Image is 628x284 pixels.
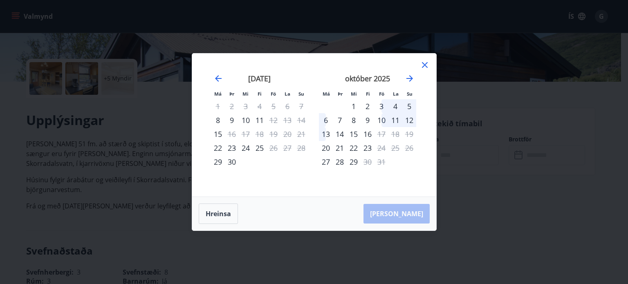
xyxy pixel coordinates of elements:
div: 1 [347,99,361,113]
div: 23 [361,141,375,155]
td: Not available. sunnudagur, 14. september 2025 [294,113,308,127]
div: 11 [253,113,267,127]
div: 24 [239,141,253,155]
td: Choose laugardagur, 11. október 2025 as your check-in date. It’s available. [388,113,402,127]
td: Not available. sunnudagur, 7. september 2025 [294,99,308,113]
td: Choose fimmtudagur, 9. október 2025 as your check-in date. It’s available. [361,113,375,127]
td: Choose miðvikudagur, 15. október 2025 as your check-in date. It’s available. [347,127,361,141]
td: Not available. laugardagur, 6. september 2025 [280,99,294,113]
div: 25 [253,141,267,155]
small: Má [214,91,222,97]
td: Choose fimmtudagur, 23. október 2025 as your check-in date. It’s available. [361,141,375,155]
td: Not available. föstudagur, 17. október 2025 [375,127,388,141]
div: Aðeins útritun í boði [375,127,388,141]
div: 22 [347,141,361,155]
div: 29 [347,155,361,169]
td: Choose sunnudagur, 12. október 2025 as your check-in date. It’s available. [402,113,416,127]
div: 9 [361,113,375,127]
td: Not available. föstudagur, 24. október 2025 [375,141,388,155]
td: Not available. laugardagur, 18. október 2025 [388,127,402,141]
td: Not available. föstudagur, 19. september 2025 [267,127,280,141]
td: Not available. föstudagur, 26. september 2025 [267,141,280,155]
td: Not available. mánudagur, 1. september 2025 [211,99,225,113]
div: Aðeins innritun í boði [319,141,333,155]
td: Choose þriðjudagur, 14. október 2025 as your check-in date. It’s available. [333,127,347,141]
td: Not available. fimmtudagur, 30. október 2025 [361,155,375,169]
div: 3 [375,99,388,113]
div: 12 [402,113,416,127]
div: Aðeins útritun í boði [267,113,280,127]
small: La [285,91,290,97]
td: Choose þriðjudagur, 28. október 2025 as your check-in date. It’s available. [333,155,347,169]
td: Not available. miðvikudagur, 3. september 2025 [239,99,253,113]
div: Aðeins innritun í boði [211,127,225,141]
div: 13 [319,127,333,141]
div: Aðeins útritun í boði [361,155,375,169]
div: Calendar [202,63,426,187]
td: Choose fimmtudagur, 25. september 2025 as your check-in date. It’s available. [253,141,267,155]
div: 14 [333,127,347,141]
small: Fö [379,91,384,97]
td: Not available. fimmtudagur, 4. september 2025 [253,99,267,113]
td: Choose mánudagur, 29. september 2025 as your check-in date. It’s available. [211,155,225,169]
td: Not available. föstudagur, 12. september 2025 [267,113,280,127]
div: 28 [333,155,347,169]
div: Aðeins innritun í boði [319,155,333,169]
td: Choose mánudagur, 8. september 2025 as your check-in date. It’s available. [211,113,225,127]
td: Not available. föstudagur, 5. september 2025 [267,99,280,113]
td: Choose miðvikudagur, 24. september 2025 as your check-in date. It’s available. [239,141,253,155]
td: Not available. þriðjudagur, 16. september 2025 [225,127,239,141]
small: Mi [242,91,249,97]
div: 8 [347,113,361,127]
td: Not available. sunnudagur, 19. október 2025 [402,127,416,141]
div: 11 [388,113,402,127]
td: Not available. laugardagur, 25. október 2025 [388,141,402,155]
small: Su [407,91,413,97]
td: Choose fimmtudagur, 16. október 2025 as your check-in date. It’s available. [361,127,375,141]
td: Choose mánudagur, 6. október 2025 as your check-in date. It’s available. [319,113,333,127]
small: Má [323,91,330,97]
button: Hreinsa [199,203,238,224]
div: 2 [361,99,375,113]
div: Aðeins útritun í boði [375,141,388,155]
div: Aðeins útritun í boði [267,141,280,155]
div: 23 [225,141,239,155]
td: Choose mánudagur, 13. október 2025 as your check-in date. It’s available. [319,127,333,141]
td: Not available. þriðjudagur, 2. september 2025 [225,99,239,113]
strong: október 2025 [345,74,390,83]
div: Aðeins útritun í boði [225,127,239,141]
td: Choose laugardagur, 4. október 2025 as your check-in date. It’s available. [388,99,402,113]
td: Choose fimmtudagur, 2. október 2025 as your check-in date. It’s available. [361,99,375,113]
td: Choose þriðjudagur, 21. október 2025 as your check-in date. It’s available. [333,141,347,155]
div: 6 [319,113,333,127]
div: 7 [333,113,347,127]
td: Choose þriðjudagur, 23. september 2025 as your check-in date. It’s available. [225,141,239,155]
td: Not available. laugardagur, 20. september 2025 [280,127,294,141]
td: Not available. fimmtudagur, 18. september 2025 [253,127,267,141]
td: Not available. miðvikudagur, 17. september 2025 [239,127,253,141]
div: 5 [402,99,416,113]
small: Su [298,91,304,97]
small: Þr [338,91,343,97]
td: Choose miðvikudagur, 8. október 2025 as your check-in date. It’s available. [347,113,361,127]
div: 10 [375,113,388,127]
small: La [393,91,399,97]
small: Fö [271,91,276,97]
td: Choose miðvikudagur, 29. október 2025 as your check-in date. It’s available. [347,155,361,169]
div: 16 [361,127,375,141]
td: Choose þriðjudagur, 9. september 2025 as your check-in date. It’s available. [225,113,239,127]
td: Choose sunnudagur, 5. október 2025 as your check-in date. It’s available. [402,99,416,113]
div: 10 [239,113,253,127]
td: Choose þriðjudagur, 30. september 2025 as your check-in date. It’s available. [225,155,239,169]
td: Choose miðvikudagur, 22. október 2025 as your check-in date. It’s available. [347,141,361,155]
td: Choose fimmtudagur, 11. september 2025 as your check-in date. It’s available. [253,113,267,127]
small: Fi [258,91,262,97]
td: Not available. sunnudagur, 28. september 2025 [294,141,308,155]
td: Not available. föstudagur, 31. október 2025 [375,155,388,169]
div: 21 [333,141,347,155]
div: 9 [225,113,239,127]
small: Fi [366,91,370,97]
strong: [DATE] [248,74,271,83]
td: Choose mánudagur, 20. október 2025 as your check-in date. It’s available. [319,141,333,155]
td: Not available. laugardagur, 13. september 2025 [280,113,294,127]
